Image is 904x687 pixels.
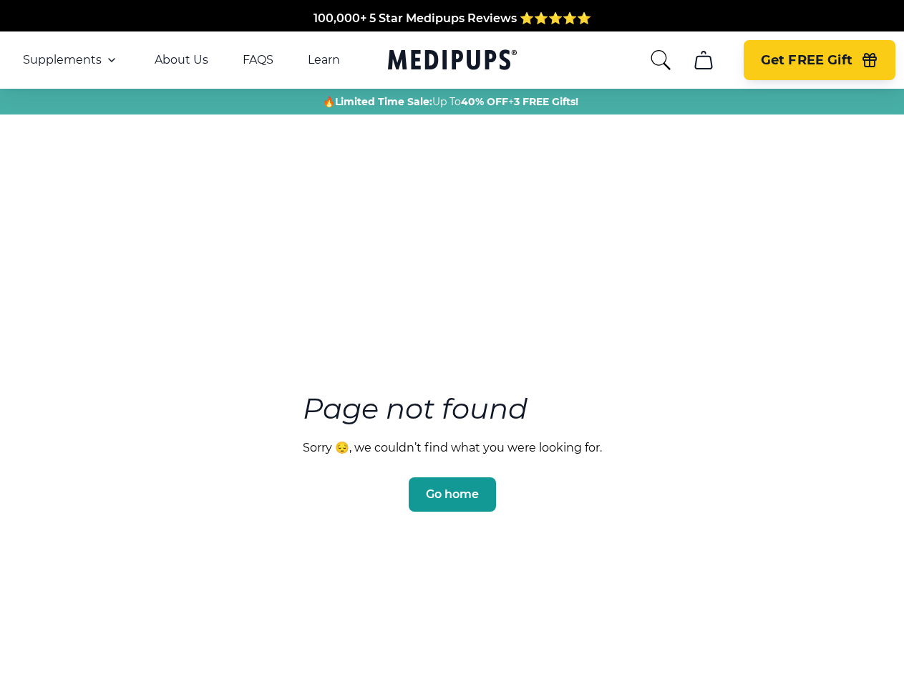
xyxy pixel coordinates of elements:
button: Get FREE Gift [744,40,895,80]
span: Supplements [23,53,102,67]
a: Medipups [388,47,517,76]
p: Sorry 😔, we couldn’t find what you were looking for. [303,441,602,454]
span: Go home [426,487,479,502]
h3: Page not found [303,388,602,429]
a: About Us [155,53,208,67]
button: Supplements [23,52,120,69]
button: search [649,49,672,72]
button: cart [686,43,721,77]
button: Go home [409,477,496,512]
a: FAQS [243,53,273,67]
a: Learn [308,53,340,67]
span: 🔥 Up To + [323,94,578,109]
span: Get FREE Gift [761,52,852,69]
span: 100,000+ 5 Star Medipups Reviews ⭐️⭐️⭐️⭐️⭐️ [314,11,591,25]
